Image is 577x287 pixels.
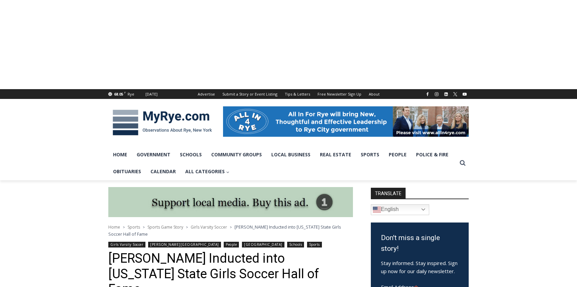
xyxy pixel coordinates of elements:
a: Girls Varsity Soccer [191,224,227,230]
button: View Search Form [457,157,469,169]
a: Calendar [146,163,181,180]
a: Schools [175,146,207,163]
a: Community Groups [207,146,267,163]
img: MyRye.com [108,105,216,140]
div: [DATE] [145,91,158,97]
span: > [186,225,188,230]
span: > [143,225,145,230]
span: 68.05 [114,92,123,97]
a: Submit a Story or Event Listing [219,89,281,99]
span: > [230,225,232,230]
a: All Categories [181,163,234,180]
a: Obituaries [108,163,146,180]
nav: Breadcrumbs [108,224,353,237]
span: > [123,225,125,230]
strong: TRANSLATE [371,188,406,199]
nav: Primary Navigation [108,146,457,180]
a: Schools [287,242,304,247]
img: All in for Rye [223,106,469,137]
div: Rye [128,91,134,97]
a: Sports [356,146,384,163]
a: Girls Varsity Soccer [108,242,145,247]
a: Advertise [194,89,219,99]
a: English [371,204,429,215]
a: Sports Game Story [147,224,183,230]
p: Stay informed. Stay inspired. Sign up now for our daily newsletter. [381,259,459,275]
h3: Don't miss a single story! [381,233,459,254]
a: YouTube [461,90,469,98]
span: F [124,90,126,94]
a: Sports [128,224,140,230]
a: [GEOGRAPHIC_DATA] [242,242,284,247]
a: People [384,146,411,163]
a: X [451,90,459,98]
img: support local media, buy this ad [108,187,353,217]
a: Instagram [433,90,441,98]
a: Government [132,146,175,163]
a: Police & Fire [411,146,453,163]
a: Free Newsletter Sign Up [314,89,365,99]
a: Home [108,146,132,163]
a: Tips & Letters [281,89,314,99]
a: People [224,242,239,247]
nav: Secondary Navigation [194,89,383,99]
img: en [373,206,381,214]
a: Real Estate [315,146,356,163]
a: Local Business [267,146,315,163]
span: All Categories [185,168,229,175]
a: About [365,89,383,99]
a: Home [108,224,120,230]
a: Linkedin [442,90,450,98]
a: [PERSON_NAME][GEOGRAPHIC_DATA] [148,242,221,247]
a: Sports [307,242,322,247]
span: [PERSON_NAME] Inducted into [US_STATE] State Girls Soccer Hall of Fame [108,224,341,237]
a: Facebook [423,90,432,98]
